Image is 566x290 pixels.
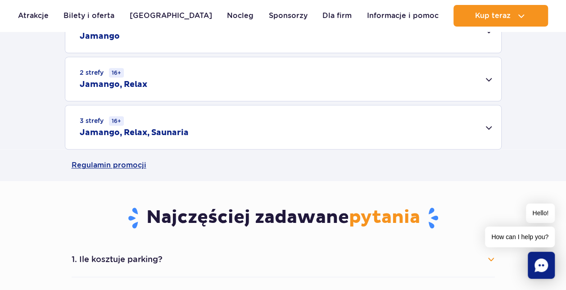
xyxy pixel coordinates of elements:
[349,206,420,229] span: pytania
[453,5,548,27] button: Kup teraz
[72,150,495,181] a: Regulamin promocji
[80,116,124,126] small: 3 strefy
[72,249,495,269] button: 1. Ile kosztuje parking?
[367,5,439,27] a: Informacje i pomoc
[80,31,120,42] h2: Jamango
[528,252,555,279] div: Chat
[80,79,147,90] h2: Jamango, Relax
[109,68,124,77] small: 16+
[109,116,124,126] small: 16+
[63,5,114,27] a: Bilety i oferta
[526,204,555,223] span: Hello!
[80,127,189,138] h2: Jamango, Relax, Saunaria
[322,5,352,27] a: Dla firm
[130,5,212,27] a: [GEOGRAPHIC_DATA]
[227,5,254,27] a: Nocleg
[72,206,495,230] h3: Najczęściej zadawane
[18,5,49,27] a: Atrakcje
[475,12,510,20] span: Kup teraz
[269,5,308,27] a: Sponsorzy
[80,68,124,77] small: 2 strefy
[485,227,555,247] span: How can I help you?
